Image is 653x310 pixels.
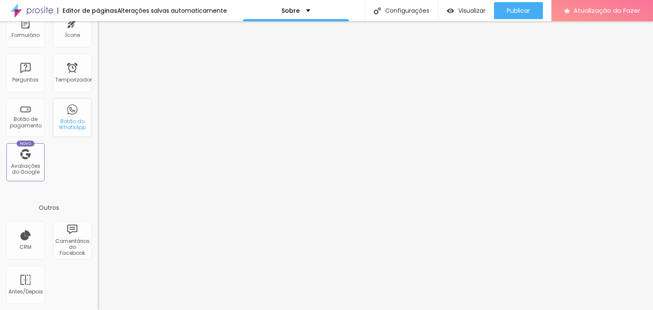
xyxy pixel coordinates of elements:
[374,7,381,14] img: Ícone
[117,6,227,15] font: Alterações salvas automaticamente
[12,76,39,83] font: Perguntas
[458,6,485,15] font: Visualizar
[574,6,640,15] font: Atualização do Fazer
[9,288,43,295] font: Antes/Depois
[62,6,117,15] font: Editor de páginas
[59,118,86,131] font: Botão do WhatsApp
[507,6,530,15] font: Publicar
[65,31,80,39] font: Ícone
[11,162,40,175] font: Avaliações do Google
[438,2,494,19] button: Visualizar
[20,243,31,251] font: CRM
[20,141,31,146] font: Novo
[55,237,90,257] font: Comentários do Facebook
[10,116,42,129] font: Botão de pagamento
[385,6,429,15] font: Configurações
[39,203,59,212] font: Outros
[55,76,92,83] font: Temporizador
[447,7,454,14] img: view-1.svg
[11,31,40,39] font: Formulário
[98,21,653,310] iframe: Editor
[281,6,300,15] font: Sobre
[494,2,543,19] button: Publicar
